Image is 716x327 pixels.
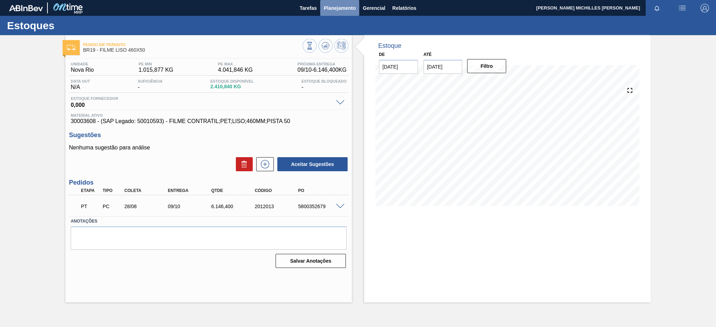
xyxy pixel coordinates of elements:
h3: Sugestões [69,132,348,139]
button: Filtro [467,59,506,73]
label: Até [424,52,432,57]
span: 09/10 - 6.146,400 KG [297,67,347,73]
button: Notificações [646,3,668,13]
span: Estoque Bloqueado [302,79,347,83]
input: dd/mm/yyyy [424,60,463,74]
div: Etapa [79,188,102,193]
span: 2.410,840 KG [210,84,253,89]
span: PE MAX [218,62,253,66]
div: Tipo [101,188,124,193]
input: dd/mm/yyyy [379,60,418,74]
div: Pedido de Compra [101,204,124,209]
span: Planejamento [324,4,356,12]
img: Ícone [67,45,76,50]
span: Data out [71,79,90,83]
img: TNhmsLtSVTkK8tSr43FrP2fwEKptu5GPRR3wAAAABJRU5ErkJggg== [9,5,43,11]
span: 30003608 - (SAP Legado: 50010593) - FILME CONTRATIL;PET;LISO;460MM;PISTA 50 [71,118,347,124]
h3: Pedidos [69,179,348,186]
h1: Estoques [7,21,132,30]
span: Material ativo [71,113,347,117]
div: 09/10/2025 [166,204,215,209]
button: Aceitar Sugestões [277,157,348,171]
div: - [136,79,164,90]
div: Aceitar Sugestões [274,156,348,172]
p: PT [81,204,100,209]
div: 28/08/2025 [123,204,172,209]
div: Estoque [378,42,401,50]
div: 2012013 [253,204,302,209]
button: Atualizar Gráfico [318,39,333,53]
span: Pedido em Trânsito [83,43,303,47]
div: Pedido em Trânsito [79,199,102,214]
button: Visão Geral dos Estoques [303,39,317,53]
span: Estoque Fornecedor [71,96,333,101]
span: BR19 - FILME LISO 460X50 [83,47,303,53]
div: PO [296,188,345,193]
span: Estoque Disponível [210,79,253,83]
div: Coleta [123,188,172,193]
span: Relatórios [392,4,416,12]
span: 0,000 [71,101,333,108]
div: N/A [69,79,92,90]
div: Código [253,188,302,193]
div: 5800352679 [296,204,345,209]
span: PE MIN [138,62,173,66]
div: Excluir Sugestões [232,157,253,171]
span: Tarefas [299,4,317,12]
span: Unidade [71,62,94,66]
div: Qtde [209,188,258,193]
img: userActions [678,4,686,12]
div: - [300,79,348,90]
button: Programar Estoque [334,39,348,53]
span: Gerencial [363,4,385,12]
label: De [379,52,385,57]
span: Suficiência [138,79,162,83]
button: Salvar Anotações [276,254,346,268]
div: Entrega [166,188,215,193]
span: Próxima Entrega [297,62,347,66]
label: Anotações [71,216,347,226]
img: Logout [701,4,709,12]
div: Nova sugestão [253,157,274,171]
span: 4.041,846 KG [218,67,253,73]
span: Nova Rio [71,67,94,73]
span: 1.015,877 KG [138,67,173,73]
div: 6.146,400 [209,204,258,209]
p: Nenhuma sugestão para análise [69,145,348,151]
